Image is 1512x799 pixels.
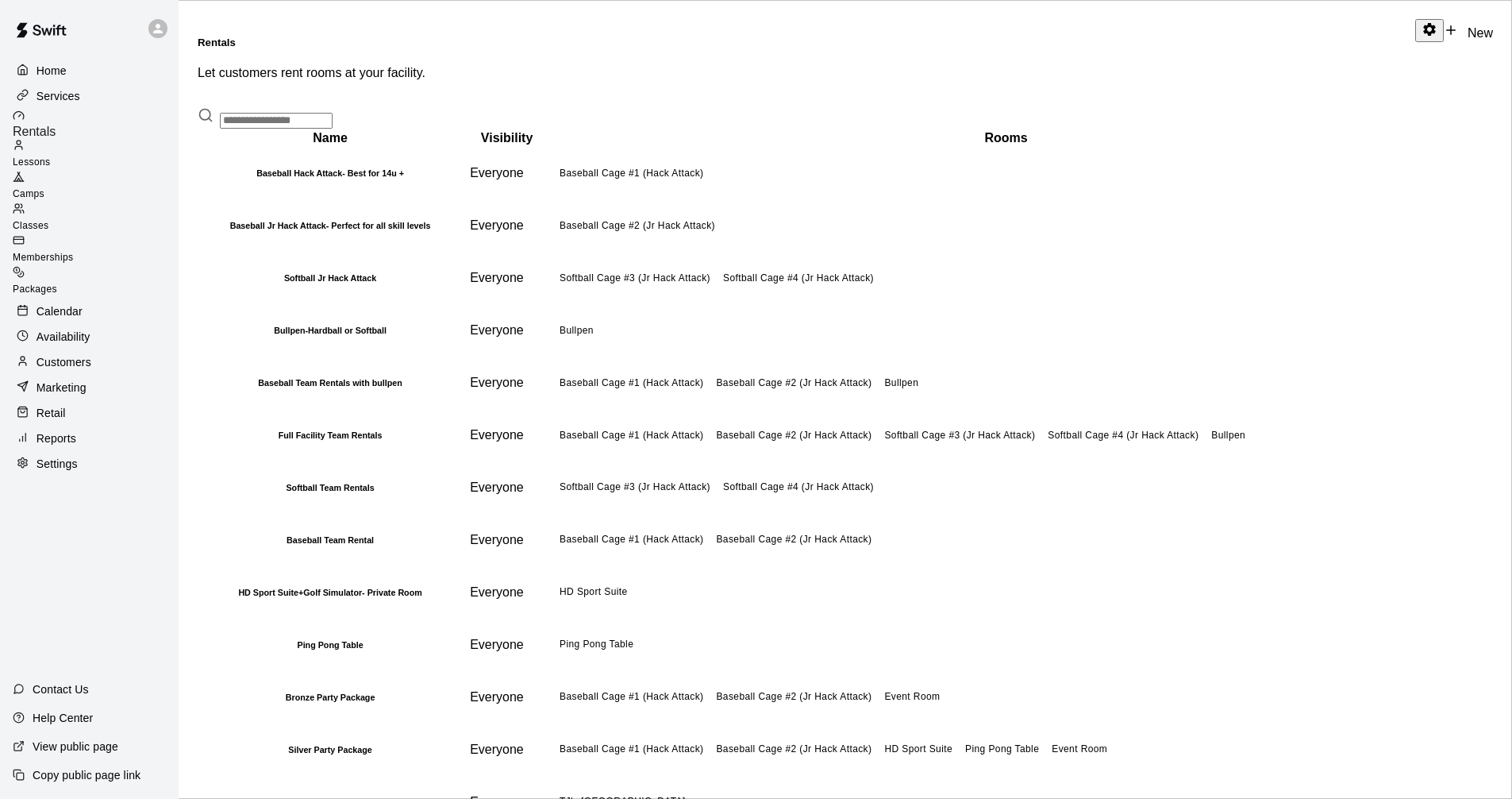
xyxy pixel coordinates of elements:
h6: Baseball Team Rentals with bullpen [200,378,460,388]
span: Ping Pong Table [965,743,1039,755]
div: This service is visible to all of your customers [464,533,550,547]
h5: Rentals [198,37,425,48]
span: Everyone [464,638,530,651]
div: This service is visible to all of your customers [464,638,550,652]
p: Customers [37,354,91,370]
h6: Silver Party Package [200,745,460,755]
span: Softball Cage #4 (Jr Hack Attack) [723,272,874,284]
a: Customers [13,350,166,374]
span: Softball Cage #4 (Jr Hack Attack) [723,481,874,492]
span: Packages [13,284,57,295]
div: This service is visible to all of your customers [464,743,550,757]
span: Baseball Cage #1 (Hack Attack) [560,534,703,545]
span: Bullpen [884,377,918,388]
div: This service is visible to all of your customers [464,481,550,495]
div: This service is visible to all of your customers [464,690,550,704]
p: Help Center [33,710,93,726]
h6: HD Sport Suite+Golf Simulator- Private Room [200,588,460,597]
a: Lessons [13,139,179,171]
span: HD Sport Suite [884,743,952,755]
h6: Baseball Team Rental [200,535,460,545]
p: Retail [37,405,66,421]
div: Camps [13,171,179,203]
span: Baseball Cage #1 (Hack Attack) [560,743,703,755]
a: Memberships [13,234,179,266]
span: Everyone [464,481,530,494]
h6: Baseball Hack Attack- Best for 14u + [200,168,460,178]
p: Let customers rent rooms at your facility. [198,66,425,80]
a: Classes [13,203,179,234]
div: This service is visible to all of your customers [464,585,550,600]
span: Baseball Cage #2 (Jr Hack Attack) [716,534,871,545]
span: Baseball Cage #2 (Jr Hack Attack) [716,430,871,441]
h6: Softball Jr Hack Attack [200,273,460,283]
span: Baseball Cage #2 (Jr Hack Attack) [716,377,871,388]
span: Baseball Cage #1 (Hack Attack) [560,430,703,441]
span: Bullpen [1211,430,1245,441]
span: Everyone [464,690,530,704]
span: Everyone [464,585,530,599]
span: Event Room [884,691,940,702]
span: Baseball Cage #1 (Hack Attack) [560,691,703,702]
a: Services [13,84,166,108]
p: Marketing [37,380,87,396]
span: Ping Pong Table [560,639,633,650]
h6: Full Facility Team Rentals [200,430,460,440]
span: Everyone [464,323,530,337]
a: Retail [13,401,166,425]
b: Rooms [984,131,1027,145]
span: Rentals [13,125,56,138]
h6: Ping Pong Table [200,640,460,650]
span: Everyone [464,428,530,442]
div: This service is visible to all of your customers [464,376,550,390]
span: Memberships [13,252,73,263]
span: Baseball Cage #2 (Jr Hack Attack) [716,691,871,702]
span: HD Sport Suite [560,586,628,597]
a: Packages [13,266,179,298]
span: Everyone [464,218,530,232]
a: New [1444,26,1493,40]
span: Baseball Cage #1 (Hack Attack) [560,377,703,388]
a: Availability [13,325,166,349]
a: Calendar [13,299,166,323]
a: Marketing [13,376,166,399]
h6: Bullpen-Hardball or Softball [200,326,460,335]
span: Classes [13,220,48,231]
h6: Baseball Jr Hack Attack- Perfect for all skill levels [200,221,460,230]
div: This service is visible to all of your customers [464,166,550,180]
span: Everyone [464,376,530,389]
a: Home [13,59,166,83]
span: Softball Cage #4 (Jr Hack Attack) [1048,430,1198,441]
span: Baseball Cage #2 (Jr Hack Attack) [716,743,871,755]
span: Softball Cage #3 (Jr Hack Attack) [560,481,710,492]
span: Softball Cage #3 (Jr Hack Attack) [884,430,1035,441]
h6: Softball Team Rentals [200,483,460,492]
p: Home [37,63,67,79]
a: Reports [13,427,166,450]
button: Rental settings [1415,19,1444,42]
a: Rentals [13,110,179,139]
span: Everyone [464,166,530,179]
span: Bullpen [560,325,594,336]
p: Reports [37,430,76,446]
span: Softball Cage #3 (Jr Hack Attack) [560,272,710,284]
p: Copy public page link [33,767,140,783]
p: Calendar [37,303,83,319]
b: Name [313,131,348,145]
b: Visibility [481,131,533,145]
div: Settings [13,452,166,476]
div: This service is visible to all of your customers [464,323,550,338]
div: This service is visible to all of your customers [464,271,550,285]
p: Services [37,88,80,104]
span: Everyone [464,743,530,756]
